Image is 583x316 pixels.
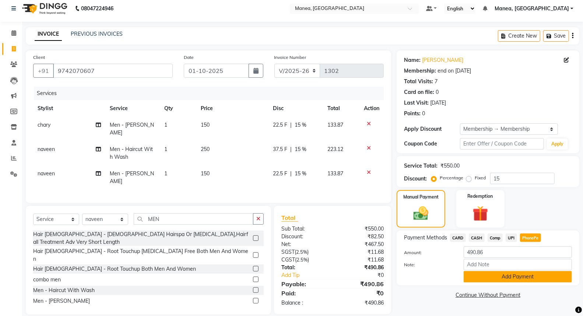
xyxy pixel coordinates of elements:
label: Client [33,54,45,61]
span: CARD [450,234,466,242]
div: Men - Haircut With Wash [33,287,95,294]
th: Stylist [33,100,105,117]
button: +91 [33,64,54,78]
span: 22.5 F [273,121,287,129]
label: Amount: [398,249,458,256]
div: Sub Total: [276,225,333,233]
span: 250 [201,146,210,152]
div: ₹490.86 [333,280,389,288]
span: CASH [469,234,485,242]
span: naveen [38,146,55,152]
div: Service Total: [404,162,438,170]
span: 150 [201,170,210,177]
label: Redemption [468,193,493,200]
div: ₹550.00 [440,162,460,170]
span: naveen [38,170,55,177]
button: Add Payment [464,271,572,282]
div: ₹11.68 [333,248,389,256]
div: Hair [DEMOGRAPHIC_DATA] - Root Touchup Both Men And Women [33,265,196,273]
span: Manea, [GEOGRAPHIC_DATA] [495,5,569,13]
label: Fixed [475,175,486,181]
button: Create New [498,30,540,42]
div: 0 [422,110,425,117]
span: 15 % [295,145,306,153]
span: UPI [506,234,517,242]
div: Name: [404,56,421,64]
div: Membership: [404,67,436,75]
label: Date [184,54,194,61]
input: Add Note [464,259,572,270]
label: Note: [398,261,458,268]
div: ₹82.50 [333,233,389,240]
div: Apply Discount [404,125,460,133]
div: Coupon Code [404,140,460,148]
div: [DATE] [430,99,446,107]
span: Men - Haircut With Wash [110,146,153,160]
div: 7 [435,78,438,85]
label: Percentage [440,175,463,181]
span: 37.5 F [273,145,287,153]
span: Men - [PERSON_NAME] [110,170,154,185]
input: Search or Scan [134,213,253,225]
div: Services [34,87,389,100]
span: 15 % [295,170,306,178]
span: 22.5 F [273,170,287,178]
input: Enter Offer / Coupon Code [460,138,544,150]
input: Search by Name/Mobile/Email/Code [53,64,173,78]
th: Disc [268,100,323,117]
span: Total [281,214,298,222]
div: combo men [33,276,61,284]
a: INVOICE [35,28,62,41]
span: 1 [164,122,167,128]
span: | [290,170,292,178]
div: ₹550.00 [333,225,389,233]
a: PREVIOUS INVOICES [71,31,123,37]
th: Price [196,100,268,117]
div: Paid: [276,289,333,298]
button: Apply [547,138,568,150]
div: Total Visits: [404,78,433,85]
div: Hair [DEMOGRAPHIC_DATA] - [DEMOGRAPHIC_DATA] Hairspa Or [MEDICAL_DATA],Hairfall Treatment Adv Ver... [33,231,250,246]
div: Last Visit: [404,99,429,107]
div: ₹0 [333,289,389,298]
th: Service [105,100,160,117]
a: Continue Without Payment [398,291,578,299]
span: 2.5% [296,257,308,263]
span: chary [38,122,50,128]
div: Points: [404,110,421,117]
span: | [290,145,292,153]
span: | [290,121,292,129]
a: [PERSON_NAME] [422,56,463,64]
th: Action [359,100,384,117]
div: Total: [276,264,333,271]
div: Balance : [276,299,333,307]
div: Discount: [404,175,427,183]
span: CGST [281,256,295,263]
span: 1 [164,170,167,177]
div: Payable: [276,280,333,288]
button: Save [543,30,569,42]
div: Card on file: [404,88,434,96]
div: Hair [DEMOGRAPHIC_DATA] - Root Touchup [MEDICAL_DATA] Free Both Men And Women [33,247,250,263]
th: Qty [160,100,196,117]
span: 1 [164,146,167,152]
div: ₹0 [342,271,389,279]
span: Comp [488,234,503,242]
div: ₹490.86 [333,299,389,307]
div: ( ) [276,256,333,264]
input: Amount [464,246,572,258]
div: Net: [276,240,333,248]
span: PhonePe [520,234,541,242]
div: 0 [436,88,439,96]
div: end on [DATE] [438,67,471,75]
span: SGST [281,249,295,255]
span: Men - [PERSON_NAME] [110,122,154,136]
span: Payment Methods [404,234,447,242]
a: Add Tip [276,271,342,279]
span: 133.87 [327,170,343,177]
div: Discount: [276,233,333,240]
span: 133.87 [327,122,343,128]
div: ₹11.68 [333,256,389,264]
div: ₹467.50 [333,240,389,248]
span: 15 % [295,121,306,129]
